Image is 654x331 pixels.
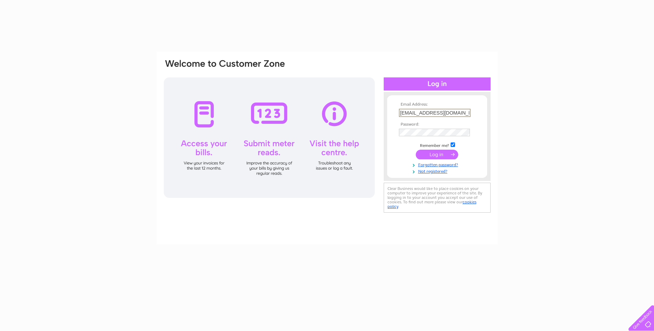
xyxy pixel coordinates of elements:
[416,150,458,159] input: Submit
[397,102,477,107] th: Email Address:
[399,168,477,174] a: Not registered?
[399,161,477,168] a: Forgotten password?
[397,122,477,127] th: Password:
[397,141,477,148] td: Remember me?
[388,200,476,209] a: cookies policy
[384,183,491,213] div: Clear Business would like to place cookies on your computer to improve your experience of the sit...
